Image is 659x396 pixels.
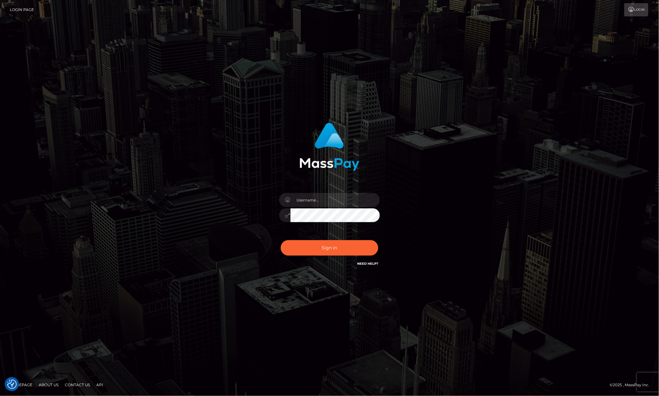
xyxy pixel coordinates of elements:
a: Login [624,3,648,16]
button: Consent Preferences [7,380,17,389]
input: Username... [290,193,380,207]
button: Sign in [281,240,378,256]
a: Contact Us [62,380,93,390]
a: About Us [36,380,61,390]
a: Need Help? [357,262,378,266]
a: Login Page [10,3,34,16]
a: API [94,380,106,390]
img: MassPay Login [300,123,359,171]
img: Revisit consent button [7,380,17,389]
div: © 2025 , MassPay Inc. [610,382,654,388]
a: Homepage [7,380,35,390]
